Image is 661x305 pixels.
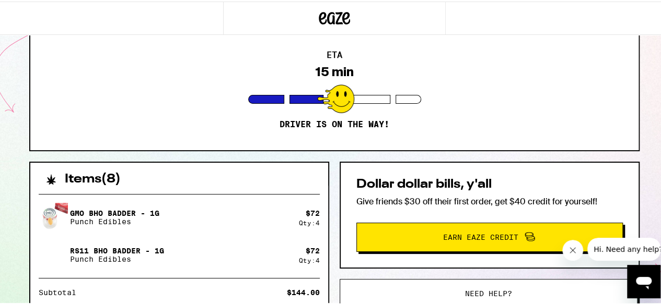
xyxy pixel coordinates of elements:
iframe: Message from company [587,236,660,259]
h2: Items ( 8 ) [65,172,121,184]
span: Hi. Need any help? [6,7,75,16]
p: Punch Edibles [70,253,164,262]
div: Qty: 4 [299,255,320,262]
iframe: Button to launch messaging window [627,263,660,297]
img: RS11 BHO Badder - 1g [39,239,68,268]
span: Earn Eaze Credit [443,232,518,239]
div: Subtotal [39,287,84,295]
p: RS11 BHO Badder - 1g [70,245,164,253]
p: Driver is on the way! [280,118,389,128]
div: $144.00 [287,287,320,295]
p: GMO BHO Badder - 1g [70,208,159,216]
div: 15 min [315,63,354,78]
h2: Dollar dollar bills, y'all [356,177,623,189]
div: Qty: 4 [299,218,320,225]
button: Earn Eaze Credit [356,221,623,250]
iframe: Close message [562,238,583,259]
h2: ETA [327,50,342,58]
p: Give friends $30 off their first order, get $40 credit for yourself! [356,194,623,205]
p: Punch Edibles [70,216,159,224]
span: Need help? [465,288,512,296]
img: GMO BHO Badder - 1g [39,201,68,230]
div: $ 72 [306,245,320,253]
div: $ 72 [306,208,320,216]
